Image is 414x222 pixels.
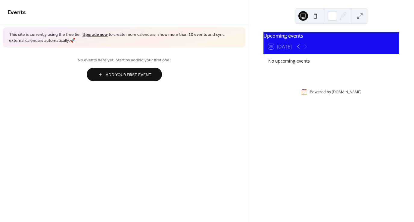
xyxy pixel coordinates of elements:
[9,32,239,44] span: This site is currently using the free tier. to create more calendars, show more than 10 events an...
[8,7,26,18] span: Events
[8,57,241,63] span: No events here yet. Start by adding your first one!
[332,89,361,94] a: [DOMAIN_NAME]
[82,31,108,39] a: Upgrade now
[263,32,399,39] div: Upcoming events
[8,68,241,81] a: Add Your First Event
[87,68,162,81] button: Add Your First Event
[106,72,151,78] span: Add Your First Event
[310,89,361,94] div: Powered by
[268,58,394,64] div: No upcoming events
